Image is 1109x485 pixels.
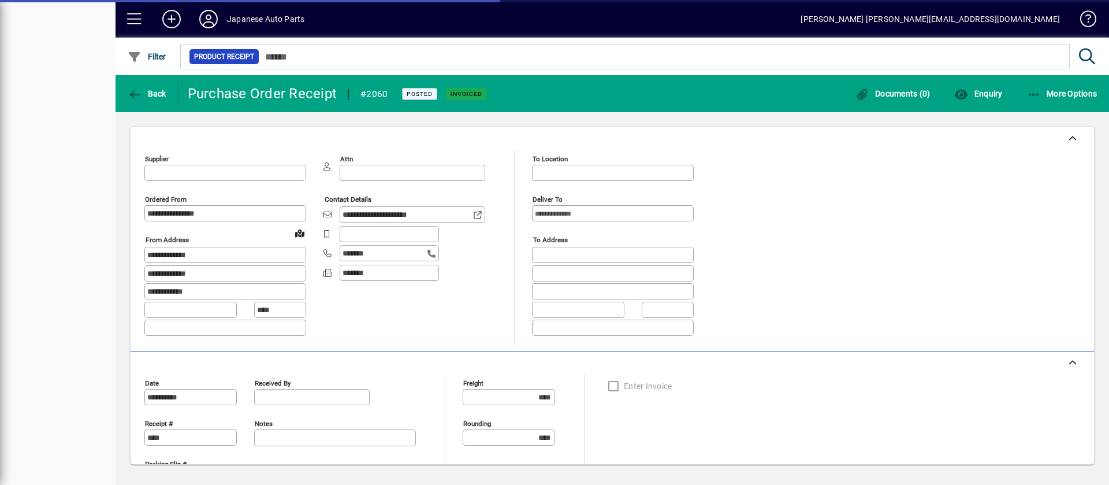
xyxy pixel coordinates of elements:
[360,85,388,103] div: #2060
[145,419,173,427] mat-label: Receipt #
[463,419,491,427] mat-label: Rounding
[451,90,482,98] span: Invoiced
[145,379,159,387] mat-label: Date
[255,379,291,387] mat-label: Received by
[145,460,187,468] mat-label: Packing Slip #
[125,83,169,104] button: Back
[125,46,169,67] button: Filter
[291,224,309,242] a: View on map
[145,155,169,163] mat-label: Supplier
[801,10,1060,28] div: [PERSON_NAME] [PERSON_NAME][EMAIL_ADDRESS][DOMAIN_NAME]
[407,90,433,98] span: Posted
[128,89,166,98] span: Back
[1027,89,1097,98] span: More Options
[951,83,1005,104] button: Enquiry
[116,83,179,104] app-page-header-button: Back
[855,89,931,98] span: Documents (0)
[153,9,190,29] button: Add
[533,195,563,203] mat-label: Deliver To
[255,419,273,427] mat-label: Notes
[145,195,187,203] mat-label: Ordered from
[533,155,568,163] mat-label: To location
[194,51,254,62] span: Product Receipt
[954,89,1002,98] span: Enquiry
[1024,83,1100,104] button: More Options
[188,84,337,103] div: Purchase Order Receipt
[340,155,353,163] mat-label: Attn
[190,9,227,29] button: Profile
[853,83,933,104] button: Documents (0)
[1071,2,1095,40] a: Knowledge Base
[227,10,304,28] div: Japanese Auto Parts
[128,52,166,61] span: Filter
[463,379,483,387] mat-label: Freight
